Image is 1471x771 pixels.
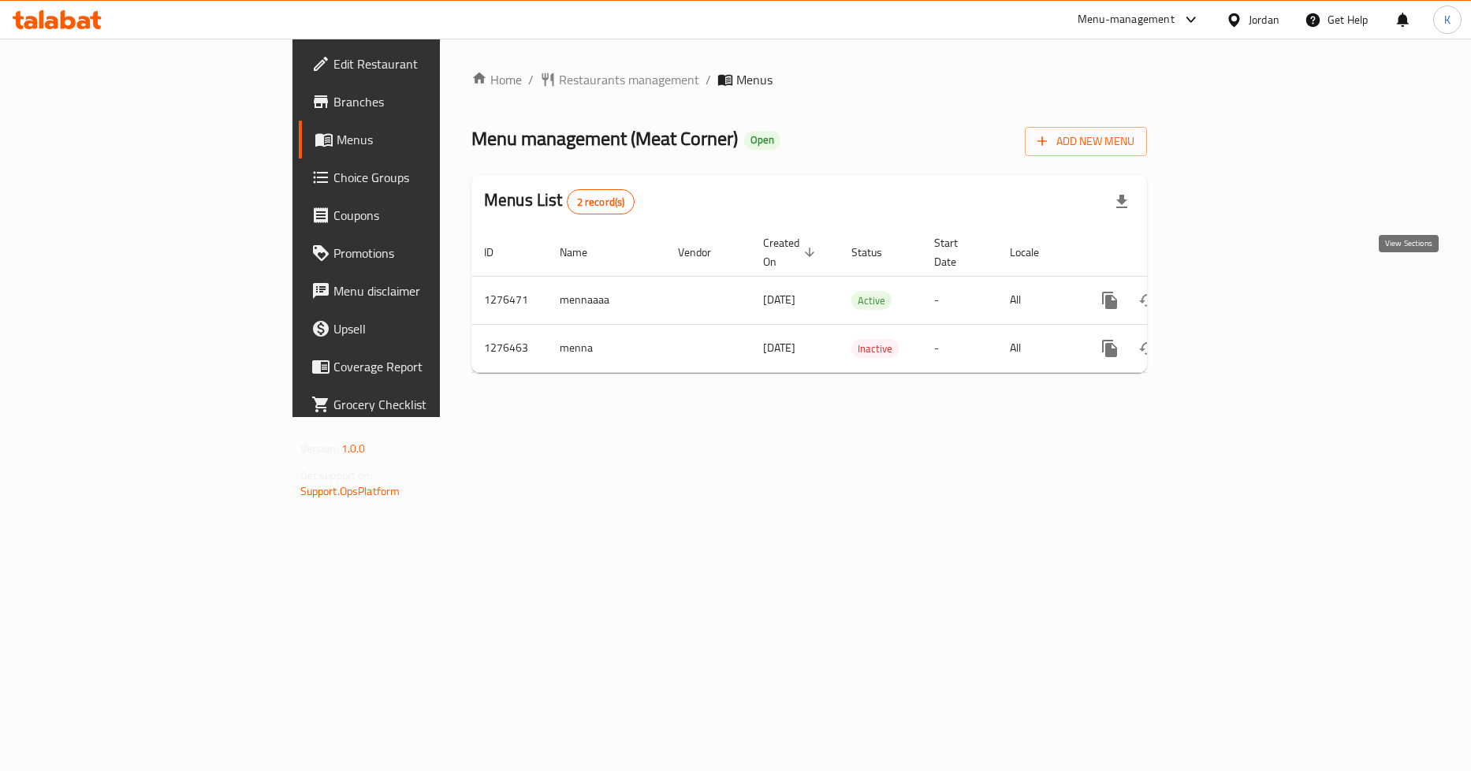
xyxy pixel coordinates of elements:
td: - [922,324,997,372]
span: K [1444,11,1451,28]
a: Menus [299,121,538,158]
button: more [1091,330,1129,367]
span: Menu management ( Meat Corner ) [471,121,738,156]
td: All [997,324,1078,372]
a: Coupons [299,196,538,234]
a: Promotions [299,234,538,272]
span: Inactive [851,340,899,358]
span: ID [484,243,514,262]
td: All [997,276,1078,324]
a: Branches [299,83,538,121]
a: Choice Groups [299,158,538,196]
span: Open [744,133,780,147]
button: more [1091,281,1129,319]
a: Upsell [299,310,538,348]
td: menna [547,324,665,372]
span: [DATE] [763,289,795,310]
nav: breadcrumb [471,70,1147,89]
span: Get support on: [300,465,373,486]
span: [DATE] [763,337,795,358]
span: Branches [333,92,526,111]
span: Start Date [934,233,978,271]
span: Locale [1010,243,1059,262]
span: Coverage Report [333,357,526,376]
span: Status [851,243,903,262]
a: Coverage Report [299,348,538,385]
div: Total records count [567,189,635,214]
span: Active [851,292,892,310]
span: Name [560,243,608,262]
th: Actions [1078,229,1255,277]
div: Active [851,291,892,310]
a: Menu disclaimer [299,272,538,310]
span: Menus [337,130,526,149]
div: Inactive [851,339,899,358]
div: Jordan [1249,11,1279,28]
span: Upsell [333,319,526,338]
span: Choice Groups [333,168,526,187]
span: Edit Restaurant [333,54,526,73]
button: Add New Menu [1025,127,1147,156]
button: Change Status [1129,281,1167,319]
div: Export file [1103,183,1141,221]
span: 2 record(s) [568,195,635,210]
h2: Menus List [484,188,635,214]
span: Vendor [678,243,732,262]
div: Open [744,131,780,150]
td: - [922,276,997,324]
span: Promotions [333,244,526,263]
a: Edit Restaurant [299,45,538,83]
span: 1.0.0 [341,438,366,459]
td: mennaaaa [547,276,665,324]
span: Grocery Checklist [333,395,526,414]
span: Version: [300,438,339,459]
span: Menus [736,70,773,89]
a: Grocery Checklist [299,385,538,423]
span: Menu disclaimer [333,281,526,300]
span: Add New Menu [1037,132,1134,151]
span: Coupons [333,206,526,225]
a: Support.OpsPlatform [300,481,400,501]
a: Restaurants management [540,70,699,89]
span: Restaurants management [559,70,699,89]
li: / [706,70,711,89]
span: Created On [763,233,820,271]
table: enhanced table [471,229,1255,373]
div: Menu-management [1078,10,1175,29]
